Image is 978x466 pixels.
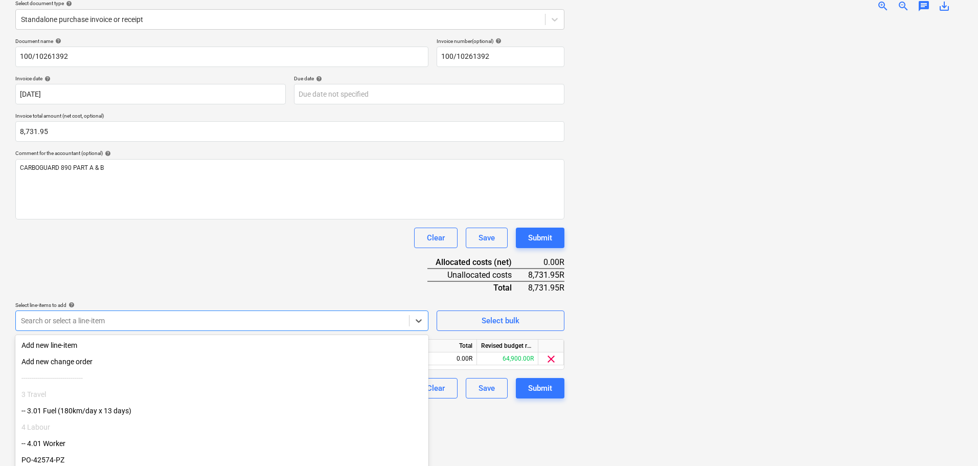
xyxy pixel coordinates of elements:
div: Add new line-item [15,337,428,353]
div: -- 4.01 Worker [15,435,428,452]
div: 3 Travel [15,386,428,403]
span: CARBOGUARD 890 PART A & B [20,164,104,171]
div: 0.00R [416,352,477,365]
button: Save [466,228,508,248]
span: help [64,1,72,7]
span: clear [545,353,557,365]
div: Save [479,382,495,395]
div: Select bulk [482,314,519,327]
div: Due date [294,75,564,82]
button: Select bulk [437,310,564,331]
span: help [103,150,111,157]
div: Clear [427,382,445,395]
div: Submit [528,382,552,395]
div: Add new change order [15,353,428,370]
div: ------------------------------ [15,370,428,386]
div: Clear [427,231,445,245]
div: Total [427,281,528,294]
span: help [53,38,61,44]
div: Unallocated costs [427,269,528,281]
div: 0.00R [528,256,564,269]
div: 4 Labour [15,419,428,435]
input: Invoice total amount (net cost, optional) [15,121,564,142]
input: Due date not specified [294,84,564,104]
div: Total [416,340,477,352]
input: Invoice date not specified [15,84,286,104]
div: Submit [528,231,552,245]
button: Clear [414,378,458,398]
button: Save [466,378,508,398]
span: help [42,76,51,82]
div: Save [479,231,495,245]
div: 8,731.95R [528,269,564,281]
div: Invoice date [15,75,286,82]
div: -- 3.01 Fuel (180km/day x 13 days) [15,403,428,419]
div: 8,731.95R [528,281,564,294]
div: Document name [15,38,428,45]
div: 64,900.00R [477,352,538,365]
span: help [314,76,322,82]
p: Invoice total amount (net cost, optional) [15,113,564,121]
button: Submit [516,378,564,398]
div: Allocated costs (net) [427,256,528,269]
button: Submit [516,228,564,248]
div: Invoice number (optional) [437,38,564,45]
div: Revised budget remaining [477,340,538,352]
iframe: Chat Widget [927,417,978,466]
div: Comment for the accountant (optional) [15,150,564,157]
div: Select line-items to add [15,302,428,308]
span: help [66,302,75,308]
button: Clear [414,228,458,248]
input: Invoice number [437,47,564,67]
span: help [493,38,502,44]
input: Document name [15,47,428,67]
